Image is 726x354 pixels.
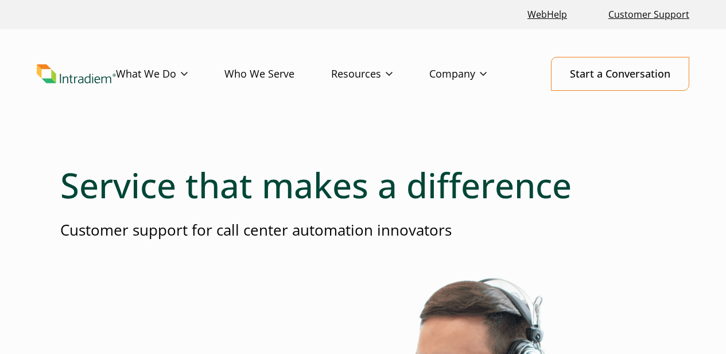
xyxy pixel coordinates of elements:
[60,164,666,206] h1: Service that makes a difference
[604,2,694,27] a: Customer Support
[116,57,224,91] a: What We Do
[37,64,116,84] img: Intradiem
[429,57,523,91] a: Company
[60,220,666,241] p: Customer support for call center automation innovators
[224,57,331,91] a: Who We Serve
[551,57,689,91] a: Start a Conversation
[331,57,429,91] a: Resources
[523,2,572,27] a: Link opens in a new window
[37,64,116,84] a: Link to homepage of Intradiem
